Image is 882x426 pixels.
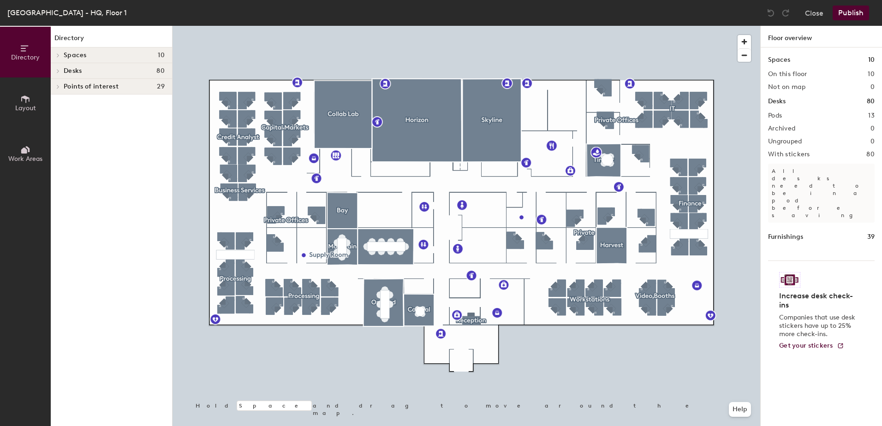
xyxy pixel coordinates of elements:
[779,314,858,338] p: Companies that use desk stickers have up to 25% more check-ins.
[64,52,87,59] span: Spaces
[768,55,790,65] h1: Spaces
[729,402,751,417] button: Help
[867,232,875,242] h1: 39
[768,151,810,158] h2: With stickers
[868,71,875,78] h2: 10
[779,291,858,310] h4: Increase desk check-ins
[64,83,119,90] span: Points of interest
[768,164,875,223] p: All desks need to be in a pod before saving
[870,125,875,132] h2: 0
[868,55,875,65] h1: 10
[868,112,875,119] h2: 13
[7,7,127,18] div: [GEOGRAPHIC_DATA] - HQ, Floor 1
[768,138,802,145] h2: Ungrouped
[779,342,844,350] a: Get your stickers
[870,83,875,91] h2: 0
[64,67,82,75] span: Desks
[768,232,803,242] h1: Furnishings
[779,342,833,349] span: Get your stickers
[761,26,882,47] h1: Floor overview
[15,104,36,112] span: Layout
[768,125,795,132] h2: Archived
[11,53,40,61] span: Directory
[870,138,875,145] h2: 0
[157,83,165,90] span: 29
[779,272,800,288] img: Sticker logo
[866,151,875,158] h2: 80
[833,6,869,20] button: Publish
[768,96,786,106] h1: Desks
[8,155,42,163] span: Work Areas
[766,8,775,18] img: Undo
[781,8,790,18] img: Redo
[867,96,875,106] h1: 80
[156,67,165,75] span: 80
[768,71,807,78] h2: On this floor
[768,83,805,91] h2: Not on map
[158,52,165,59] span: 10
[805,6,823,20] button: Close
[51,33,172,47] h1: Directory
[768,112,782,119] h2: Pods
